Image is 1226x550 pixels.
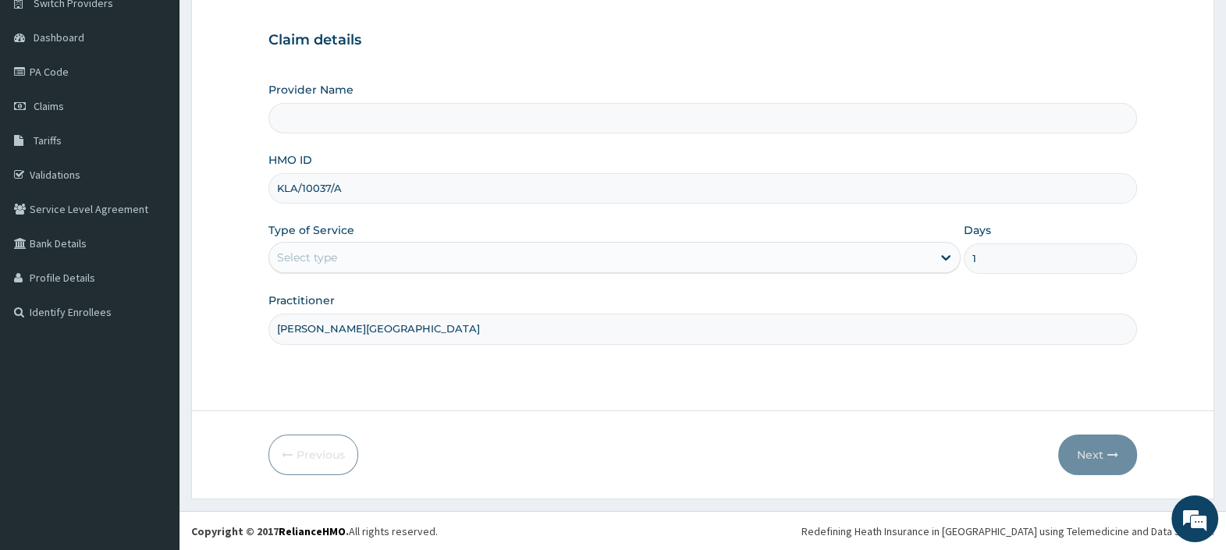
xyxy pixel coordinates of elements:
h3: Claim details [268,32,1137,49]
div: Select type [277,250,337,265]
a: RelianceHMO [279,524,346,538]
label: HMO ID [268,152,312,168]
button: Previous [268,435,358,475]
span: Claims [34,99,64,113]
input: Enter Name [268,314,1137,344]
span: Dashboard [34,30,84,44]
button: Next [1058,435,1137,475]
label: Days [964,222,991,238]
label: Type of Service [268,222,354,238]
div: Redefining Heath Insurance in [GEOGRAPHIC_DATA] using Telemedicine and Data Science! [801,523,1214,539]
span: Tariffs [34,133,62,147]
strong: Copyright © 2017 . [191,524,349,538]
input: Enter HMO ID [268,173,1137,204]
label: Practitioner [268,293,335,308]
label: Provider Name [268,82,354,98]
